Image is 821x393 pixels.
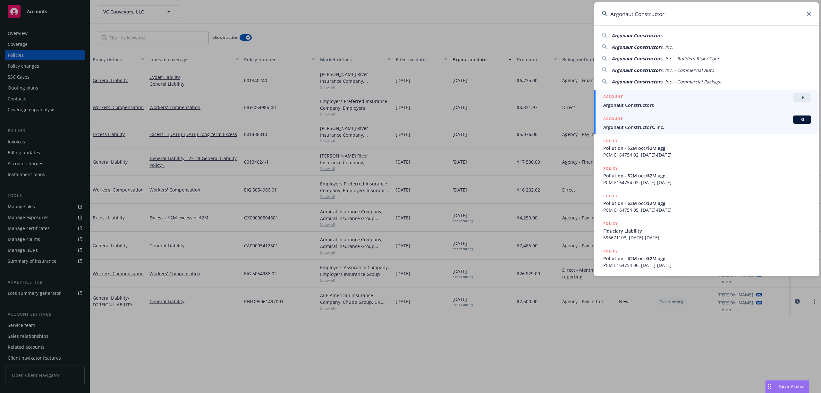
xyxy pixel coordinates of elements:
[612,67,660,73] span: Argonaut Constructor
[594,112,819,134] a: ACCOUNTBIArgonaut Constructors, Inc.
[594,189,819,217] a: POLICYPollution - $2M occ/$2M aggPCM E164754 05, [DATE]-[DATE]
[660,32,663,38] span: s
[603,151,811,158] span: PCM E164754 02, [DATE]-[DATE]
[612,56,660,62] span: Argonaut Constructor
[603,193,618,199] h5: POLICY
[796,117,808,123] span: BI
[765,380,809,393] button: Nova Assist
[603,124,811,131] span: Argonaut Constructors, Inc.
[612,32,660,38] span: Argonaut Constructor
[594,2,819,25] input: Search...
[612,79,660,85] span: Argonaut Constructor
[603,138,618,144] h5: POLICY
[660,67,714,73] span: s, Inc. - Commercial Auto
[796,95,808,100] span: TR
[766,380,774,393] div: Drag to move
[603,220,618,227] h5: POLICY
[603,93,623,101] h5: ACCOUNT
[603,255,811,262] span: Pollution - $2M occ/$2M agg
[603,179,811,186] span: PCM E164754 03, [DATE]-[DATE]
[594,217,819,244] a: POLICYFiduciary Liability596671103, [DATE]-[DATE]
[603,248,618,254] h5: POLICY
[603,207,811,213] span: PCM E164754 05, [DATE]-[DATE]
[594,90,819,112] a: ACCOUNTTRArgonaut Constructors
[660,44,673,50] span: s, Inc.
[660,56,719,62] span: s, Inc. - Builders Risk / Cour
[603,200,811,207] span: Pollution - $2M occ/$2M agg
[603,234,811,241] span: 596671103, [DATE]-[DATE]
[594,244,819,272] a: POLICYPollution - $2M occ/$2M aggPCM E164754 06, [DATE]-[DATE]
[779,384,804,389] span: Nova Assist
[612,44,660,50] span: Argonaut Constructor
[603,102,811,108] span: Argonaut Constructors
[603,145,811,151] span: Pollution - $2M occ/$2M agg
[603,172,811,179] span: Pollution - $2M occ/$2M agg
[603,262,811,269] span: PCM E164754 06, [DATE]-[DATE]
[603,227,811,234] span: Fiduciary Liability
[594,134,819,162] a: POLICYPollution - $2M occ/$2M aggPCM E164754 02, [DATE]-[DATE]
[603,165,618,172] h5: POLICY
[660,79,721,85] span: s, Inc. - Commercial Package
[594,162,819,189] a: POLICYPollution - $2M occ/$2M aggPCM E164754 03, [DATE]-[DATE]
[603,115,623,123] h5: ACCOUNT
